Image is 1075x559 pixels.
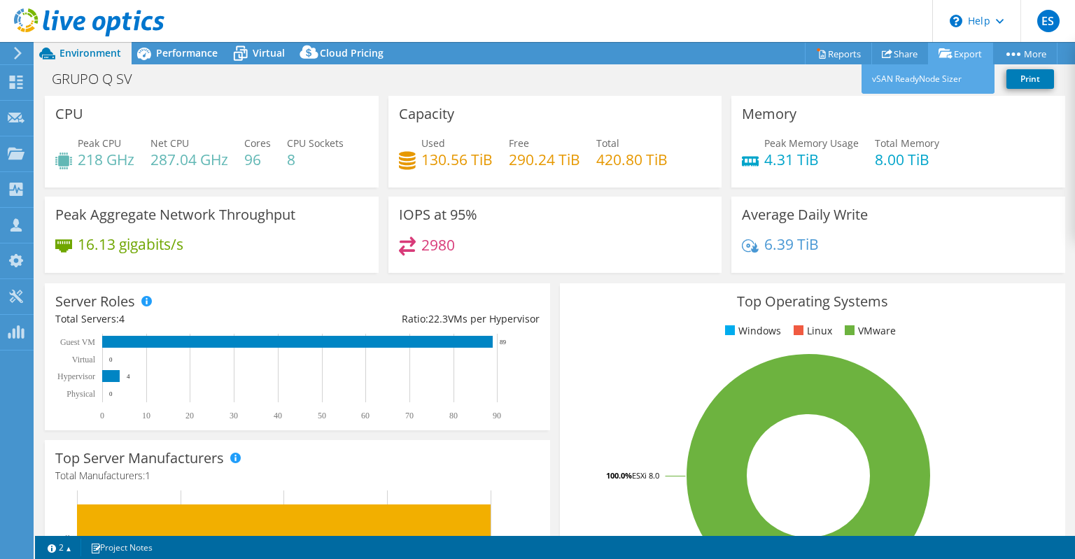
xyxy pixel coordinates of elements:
[449,411,458,420] text: 80
[287,136,344,150] span: CPU Sockets
[185,411,194,420] text: 20
[1006,69,1054,89] a: Print
[60,337,95,347] text: Guest VM
[405,411,414,420] text: 70
[55,534,70,544] text: Dell
[871,43,929,64] a: Share
[59,46,121,59] span: Environment
[421,237,455,253] h4: 2980
[119,312,125,325] span: 4
[421,152,493,167] h4: 130.56 TiB
[287,152,344,167] h4: 8
[428,312,448,325] span: 22.3
[805,43,872,64] a: Reports
[72,355,96,365] text: Virtual
[78,136,121,150] span: Peak CPU
[722,323,781,339] li: Windows
[950,15,962,27] svg: \n
[421,136,445,150] span: Used
[742,106,796,122] h3: Memory
[862,64,995,94] a: vSAN ReadyNode Sizer
[253,46,285,59] span: Virtual
[570,294,1055,309] h3: Top Operating Systems
[596,152,668,167] h4: 420.80 TiB
[500,339,507,346] text: 89
[109,390,113,397] text: 0
[127,373,130,380] text: 4
[100,411,104,420] text: 0
[145,469,150,482] span: 1
[142,411,150,420] text: 10
[55,207,295,222] h3: Peak Aggregate Network Throughput
[1037,10,1060,32] span: ES
[498,535,502,543] text: 4
[320,46,384,59] span: Cloud Pricing
[78,236,183,252] h4: 16.13 gigabits/s
[109,356,113,363] text: 0
[156,46,218,59] span: Performance
[399,106,454,122] h3: Capacity
[742,207,868,222] h3: Average Daily Write
[875,136,939,150] span: Total Memory
[632,470,659,481] tspan: ESXi 8.0
[274,411,282,420] text: 40
[318,411,326,420] text: 50
[244,136,271,150] span: Cores
[928,43,993,64] a: Export
[596,136,619,150] span: Total
[841,323,896,339] li: VMware
[764,152,859,167] h4: 4.31 TiB
[790,323,832,339] li: Linux
[55,294,135,309] h3: Server Roles
[509,136,529,150] span: Free
[55,311,297,327] div: Total Servers:
[764,236,819,252] h4: 6.39 TiB
[150,152,228,167] h4: 287.04 GHz
[361,411,370,420] text: 60
[55,106,83,122] h3: CPU
[992,43,1058,64] a: More
[38,539,81,556] a: 2
[764,136,859,150] span: Peak Memory Usage
[230,411,238,420] text: 30
[399,207,477,222] h3: IOPS at 95%
[244,152,271,167] h4: 96
[875,152,939,167] h4: 8.00 TiB
[150,136,189,150] span: Net CPU
[55,468,540,483] h4: Total Manufacturers:
[55,451,224,466] h3: Top Server Manufacturers
[297,311,540,327] div: Ratio: VMs per Hypervisor
[66,389,95,399] text: Physical
[57,372,95,381] text: Hypervisor
[78,152,134,167] h4: 218 GHz
[606,470,632,481] tspan: 100.0%
[493,411,501,420] text: 90
[509,152,580,167] h4: 290.24 TiB
[45,71,154,87] h1: GRUPO Q SV
[80,539,162,556] a: Project Notes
